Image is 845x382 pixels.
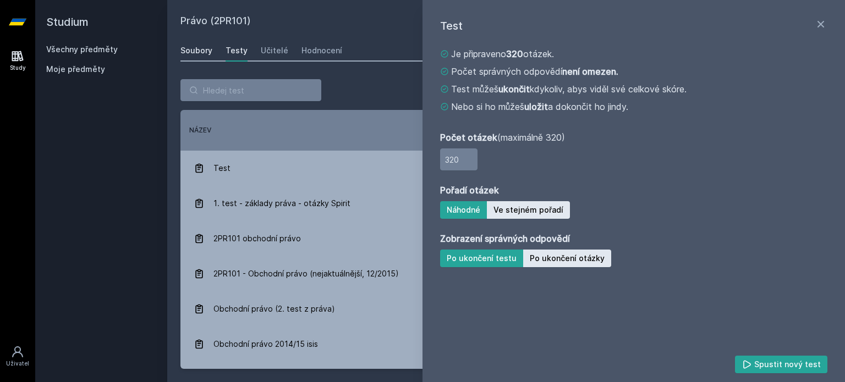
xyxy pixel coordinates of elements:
[180,186,832,221] a: 1. test - základy práva - otázky Spirit 30. 12. 2018 337
[487,201,570,219] button: Ve stejném pořadí
[261,45,288,56] div: Učitelé
[451,65,618,78] span: Počet správných odpovědí
[440,184,499,197] strong: Pořadí otázek
[498,84,530,95] strong: ukončit
[2,340,33,373] a: Uživatel
[226,45,248,56] div: Testy
[440,131,565,144] span: (maximálně 320)
[451,100,628,113] span: Nebo si ho můžeš a dokončit ho jindy.
[440,232,570,245] strong: Zobrazení správných odpovědí
[213,192,350,214] span: 1. test - základy práva - otázky Spirit
[226,40,248,62] a: Testy
[180,256,832,291] a: 2PR101 - Obchodní právo (nejaktuálnější, 12/2015) 30. 12. 2018 259
[2,44,33,77] a: Study
[301,40,342,62] a: Hodnocení
[189,125,211,135] button: Název
[301,45,342,56] div: Hodnocení
[10,64,26,72] div: Study
[180,79,321,101] input: Hledej test
[46,64,105,75] span: Moje předměty
[46,45,118,54] a: Všechny předměty
[213,263,399,285] span: 2PR101 - Obchodní právo (nejaktuálnější, 12/2015)
[562,66,618,77] strong: není omezen.
[440,201,487,219] button: Náhodné
[735,356,828,373] button: Spustit nový test
[440,132,497,143] strong: Počet otázek
[180,45,212,56] div: Soubory
[213,298,335,320] span: Obchodní právo (2. test z práva)
[180,151,832,186] a: Test 30. 12. 2018 320
[213,228,301,250] span: 2PR101 obchodní právo
[180,291,832,326] a: Obchodní právo (2. test z práva) 30. 12. 2018 317
[524,101,548,112] strong: uložit
[523,250,611,267] button: Po ukončení otázky
[180,40,212,62] a: Soubory
[180,13,709,31] h2: Právo (2PR101)
[213,157,231,179] span: Test
[261,40,288,62] a: Učitelé
[180,221,832,256] a: 2PR101 obchodní právo 30. 12. 2018 184
[180,326,832,362] a: Obchodní právo 2014/15 isis 30. 12. 2018 180
[440,250,523,267] button: Po ukončení testu
[213,333,318,355] span: Obchodní právo 2014/15 isis
[6,359,29,368] div: Uživatel
[451,82,687,96] span: Test můžeš kdykoliv, abys viděl své celkové skóre.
